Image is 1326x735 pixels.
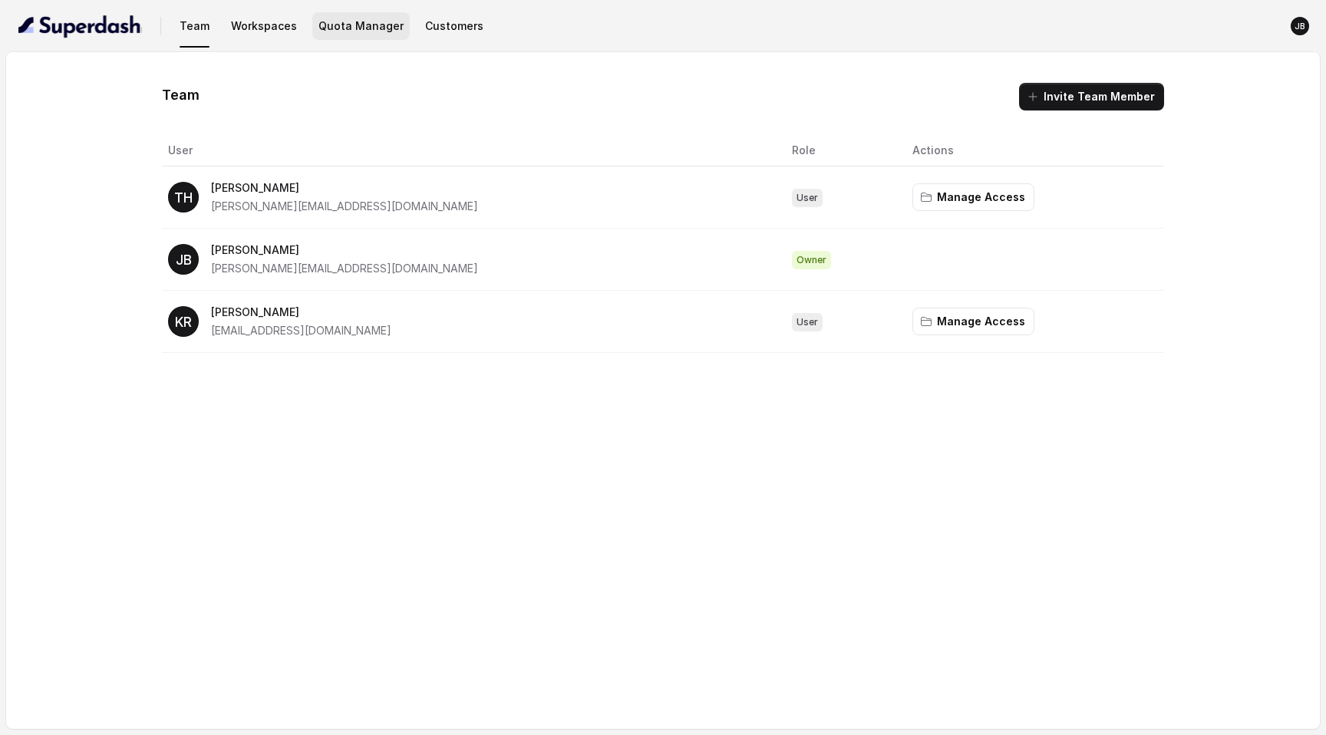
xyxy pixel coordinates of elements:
span: [PERSON_NAME][EMAIL_ADDRESS][DOMAIN_NAME] [211,199,478,213]
button: Workspaces [225,12,303,40]
button: Team [173,12,216,40]
img: light.svg [18,14,142,38]
th: Role [780,135,899,166]
button: Invite Team Member [1019,83,1164,110]
button: Quota Manager [312,12,410,40]
span: User [792,189,823,207]
text: KR [175,314,192,330]
button: Customers [419,12,490,40]
h1: Team [162,83,200,107]
th: Actions [900,135,1164,166]
p: [PERSON_NAME] [211,303,391,321]
p: [PERSON_NAME] [211,241,478,259]
text: JB [176,252,192,268]
text: JB [1295,21,1305,31]
span: [EMAIL_ADDRESS][DOMAIN_NAME] [211,324,391,337]
p: [PERSON_NAME] [211,179,478,197]
button: Manage Access [912,183,1034,211]
th: User [162,135,780,166]
span: Owner [792,251,831,269]
text: TH [174,190,193,206]
button: Manage Access [912,308,1034,335]
span: User [792,313,823,331]
span: [PERSON_NAME][EMAIL_ADDRESS][DOMAIN_NAME] [211,262,478,275]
